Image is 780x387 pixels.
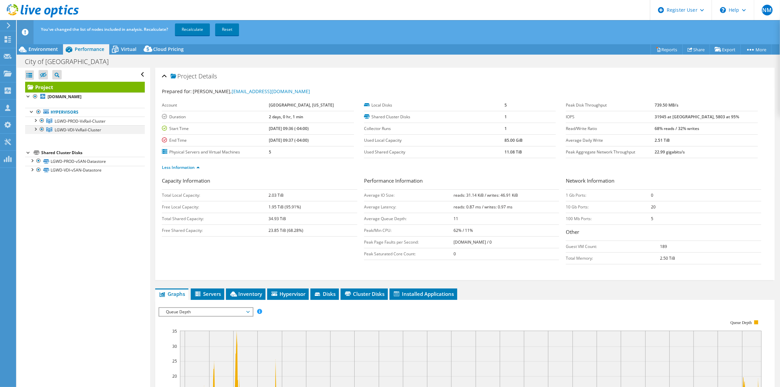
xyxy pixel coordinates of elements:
span: NM [762,5,773,15]
b: 2.51 TiB [655,137,670,143]
b: 2 days, 0 hr, 1 min [269,114,303,120]
td: Total Shared Capacity: [162,213,268,224]
b: 739.50 MB/s [655,102,678,108]
td: Peak/Min CPU: [364,224,454,236]
b: reads: 0.87 ms / writes: 0.97 ms [454,204,513,210]
span: LGWD-VDI-VxRail-Cluster [55,127,101,133]
h3: Network Information [566,177,761,186]
svg: \n [720,7,726,13]
span: Cluster Disks [344,291,384,297]
h3: Performance Information [364,177,559,186]
td: 10 Gb Ports: [566,201,651,213]
b: [DOMAIN_NAME] / 0 [454,239,492,245]
a: Less Information [162,165,200,170]
b: 1.95 TiB (95.91%) [268,204,301,210]
label: Read/Write Ratio [566,125,655,132]
label: Prepared for: [162,88,192,94]
span: Servers [194,291,221,297]
td: Total Local Capacity: [162,189,268,201]
label: IOPS [566,114,655,120]
b: [DATE] 09:36 (-04:00) [269,126,309,131]
span: Details [198,72,217,80]
label: Peak Aggregate Network Throughput [566,149,655,155]
b: 0 [651,192,653,198]
label: Average Daily Write [566,137,655,144]
label: Collector Runs [364,125,504,132]
td: Peak Page Faults per Second: [364,236,454,248]
a: [EMAIL_ADDRESS][DOMAIN_NAME] [232,88,310,94]
label: End Time [162,137,268,144]
td: Average IO Size: [364,189,454,201]
span: Disks [314,291,336,297]
td: Free Local Capacity: [162,201,268,213]
span: Project [171,73,197,80]
b: 22.99 gigabits/s [655,149,685,155]
b: 1 [504,126,507,131]
label: Shared Cluster Disks [364,114,504,120]
a: LGWD-VDI-vSAN-Datastore [25,166,145,175]
text: Queue Depth [731,320,752,325]
a: [DOMAIN_NAME] [25,92,145,101]
td: Guest VM Count: [566,241,660,252]
b: 20 [651,204,656,210]
div: Shared Cluster Disks [41,149,145,157]
a: LGWD-VDI-VxRail-Cluster [25,125,145,134]
td: Total Memory: [566,252,660,264]
b: 11 [454,216,458,221]
span: You've changed the list of nodes included in analysis. Recalculate? [41,26,168,32]
a: LGWD-PROD-VxRail-Cluster [25,117,145,125]
b: 31945 at [GEOGRAPHIC_DATA], 5803 at 95% [655,114,739,120]
td: 100 Mb Ports: [566,213,651,224]
b: 2.03 TiB [268,192,284,198]
b: 2.50 TiB [660,255,675,261]
b: 5 [651,216,653,221]
a: Export [710,44,741,55]
a: LGWD-PROD-vSAN-Datastore [25,157,145,166]
label: Used Shared Capacity [364,149,504,155]
label: Account [162,102,268,109]
span: Hypervisor [271,291,305,297]
a: More [740,44,772,55]
b: 0 [454,251,456,257]
label: Physical Servers and Virtual Machines [162,149,268,155]
span: Installed Applications [393,291,454,297]
a: Reports [651,44,683,55]
text: 20 [172,373,177,379]
b: 11.08 TiB [504,149,522,155]
td: Peak Saturated Core Count: [364,248,454,260]
td: Free Shared Capacity: [162,224,268,236]
h3: Other [566,228,761,237]
label: Start Time [162,125,268,132]
span: Environment [28,46,58,52]
span: Inventory [229,291,262,297]
label: Peak Disk Throughput [566,102,655,109]
b: 85.00 GiB [504,137,523,143]
td: Average Latency: [364,201,454,213]
h1: City of [GEOGRAPHIC_DATA] [22,58,119,65]
span: Cloud Pricing [153,46,184,52]
label: Local Disks [364,102,504,109]
b: 5 [504,102,507,108]
span: Graphs [159,291,185,297]
td: Average Queue Depth: [364,213,454,224]
text: 25 [172,358,177,364]
a: Reset [215,23,239,36]
span: [PERSON_NAME], [193,88,310,94]
span: Queue Depth [163,308,249,316]
a: Share [682,44,710,55]
a: Project [25,82,145,92]
b: reads: 31.14 KiB / writes: 46.91 KiB [454,192,518,198]
b: 1 [504,114,507,120]
a: Recalculate [175,23,210,36]
span: Virtual [121,46,136,52]
b: 189 [660,244,667,249]
b: [DATE] 09:37 (-04:00) [269,137,309,143]
b: 5 [269,149,271,155]
td: 1 Gb Ports: [566,189,651,201]
b: 23.85 TiB (68.28%) [268,228,303,233]
text: 30 [172,343,177,349]
b: 34.93 TiB [268,216,286,221]
b: [DOMAIN_NAME] [48,94,81,100]
b: 62% / 11% [454,228,473,233]
label: Duration [162,114,268,120]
